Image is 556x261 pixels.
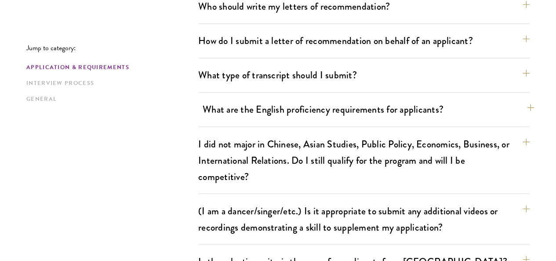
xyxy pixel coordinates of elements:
button: What type of transcript should I submit? [198,65,530,85]
a: Interview Process [26,79,193,88]
button: What are the English proficiency requirements for applicants? [203,99,534,119]
button: I did not major in Chinese, Asian Studies, Public Policy, Economics, Business, or International R... [198,134,530,186]
a: General [26,95,193,104]
button: How do I submit a letter of recommendation on behalf of an applicant? [198,31,530,51]
p: Jump to category: [26,44,198,52]
button: (I am a dancer/singer/etc.) Is it appropriate to submit any additional videos or recordings demon... [198,201,530,237]
a: Application & Requirements [26,63,193,72]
